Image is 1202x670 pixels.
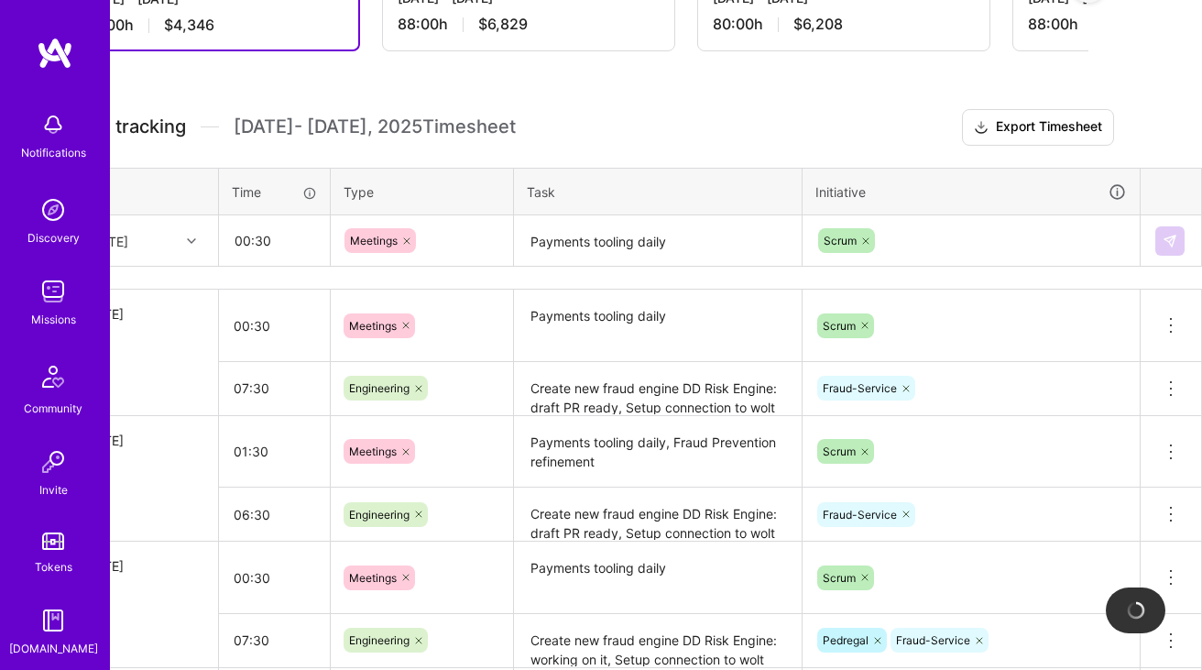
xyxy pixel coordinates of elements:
span: Meetings [349,319,397,333]
img: Submit [1163,234,1177,248]
div: Missions [31,310,76,329]
th: Task [514,168,803,215]
div: Notifications [21,143,86,162]
textarea: Payments tooling daily [516,291,800,361]
div: 8h [82,327,203,346]
span: Pedregal [823,633,869,647]
span: Fraud-Service [896,633,970,647]
th: Date [68,168,219,215]
img: loading [1122,598,1148,623]
textarea: Payments tooling daily [516,217,800,266]
div: Initiative [815,181,1127,203]
div: 80:00 h [713,15,975,34]
div: [DOMAIN_NAME] [9,639,98,658]
th: Type [331,168,514,215]
div: [DATE] [82,431,203,450]
input: HH:MM [219,302,330,350]
div: 8h [82,579,203,599]
img: Community [31,355,75,399]
textarea: Payments tooling daily [516,544,800,612]
span: Scrum [823,445,856,458]
span: Meetings [349,571,397,585]
img: tokens [42,533,64,550]
div: Tokens [35,557,72,577]
div: Invite [39,480,68,500]
textarea: Create new fraud engine DD Risk Engine: working on it, Setup connection to wolt evaluation checkp... [516,616,800,666]
textarea: Payments tooling daily, Fraud Prevention refinement [516,418,800,488]
div: Discovery [27,228,80,247]
span: $6,208 [793,15,843,34]
img: logo [37,37,73,70]
span: Scrum [824,234,857,247]
span: Engineering [349,381,410,395]
textarea: Create new fraud engine DD Risk Engine: draft PR ready, Setup connection to wolt evaluation check... [516,364,800,414]
input: HH:MM [219,490,330,539]
span: [DATE] - [DATE] , 2025 Timesheet [234,115,516,138]
textarea: Create new fraud engine DD Risk Engine: draft PR ready, Setup connection to wolt evaluation check... [516,489,800,540]
img: teamwork [35,273,71,310]
div: [DATE] [82,304,203,324]
input: HH:MM [219,427,330,476]
div: [DATE] [82,556,203,576]
i: icon Chevron [187,236,196,246]
span: Fraud-Service [823,381,897,395]
input: HH:MM [220,216,329,265]
img: bell [35,106,71,143]
div: Community [24,399,82,418]
span: $4,346 [164,16,214,35]
div: null [1155,226,1186,256]
span: Engineering [349,633,410,647]
input: HH:MM [219,616,330,665]
span: Fraud-Service [823,508,897,522]
input: HH:MM [219,364,330,412]
div: 8h [82,454,203,473]
span: Scrum [823,319,856,333]
div: 56:00 h [83,16,344,35]
img: guide book [35,602,71,639]
span: Meetings [349,445,397,458]
span: $6,829 [478,15,528,34]
i: icon Download [974,118,989,137]
button: Export Timesheet [962,109,1114,146]
span: Engineering [349,508,410,522]
span: Scrum [823,571,856,585]
div: 88:00 h [398,15,660,34]
div: Time [232,182,317,202]
span: Time tracking [67,115,186,138]
span: Meetings [350,234,398,247]
input: HH:MM [219,554,330,602]
img: Invite [35,444,71,480]
img: discovery [35,192,71,228]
